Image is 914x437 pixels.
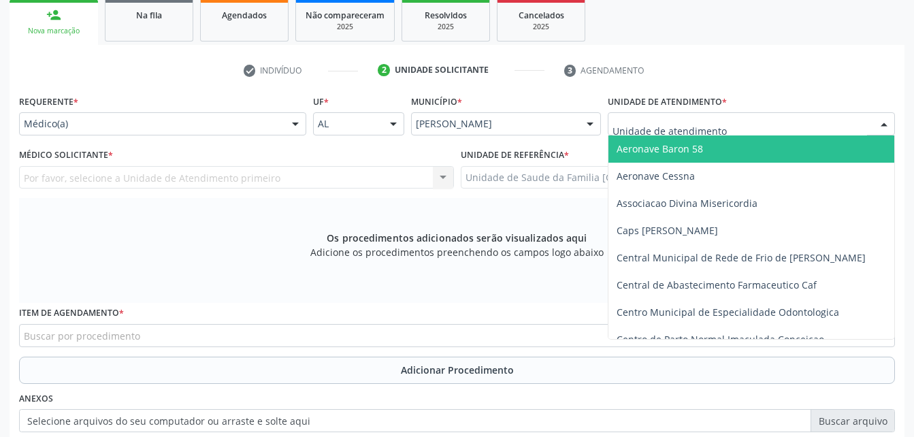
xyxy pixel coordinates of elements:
[378,64,390,76] div: 2
[412,22,480,32] div: 2025
[401,363,514,377] span: Adicionar Procedimento
[617,278,817,291] span: Central de Abastecimento Farmaceutico Caf
[617,306,839,319] span: Centro Municipal de Especialidade Odontologica
[19,145,113,166] label: Médico Solicitante
[222,10,267,21] span: Agendados
[19,26,88,36] div: Nova marcação
[416,117,572,131] span: [PERSON_NAME]
[313,91,329,112] label: UF
[395,64,489,76] div: Unidade solicitante
[617,251,866,264] span: Central Municipal de Rede de Frio de [PERSON_NAME]
[425,10,467,21] span: Resolvidos
[136,10,162,21] span: Na fila
[306,10,385,21] span: Não compareceram
[46,7,61,22] div: person_add
[24,329,140,343] span: Buscar por procedimento
[507,22,575,32] div: 2025
[519,10,564,21] span: Cancelados
[19,303,124,324] label: Item de agendamento
[318,117,376,131] span: AL
[310,245,604,259] span: Adicione os procedimentos preenchendo os campos logo abaixo
[617,333,824,346] span: Centro de Parto Normal Imaculada Conceicao
[613,117,867,144] input: Unidade de atendimento
[24,117,278,131] span: Médico(a)
[411,91,462,112] label: Município
[327,231,587,245] span: Os procedimentos adicionados serão visualizados aqui
[617,197,757,210] span: Associacao Divina Misericordia
[461,145,569,166] label: Unidade de referência
[608,91,727,112] label: Unidade de atendimento
[617,169,695,182] span: Aeronave Cessna
[306,22,385,32] div: 2025
[19,357,895,384] button: Adicionar Procedimento
[617,224,718,237] span: Caps [PERSON_NAME]
[617,142,703,155] span: Aeronave Baron 58
[19,91,78,112] label: Requerente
